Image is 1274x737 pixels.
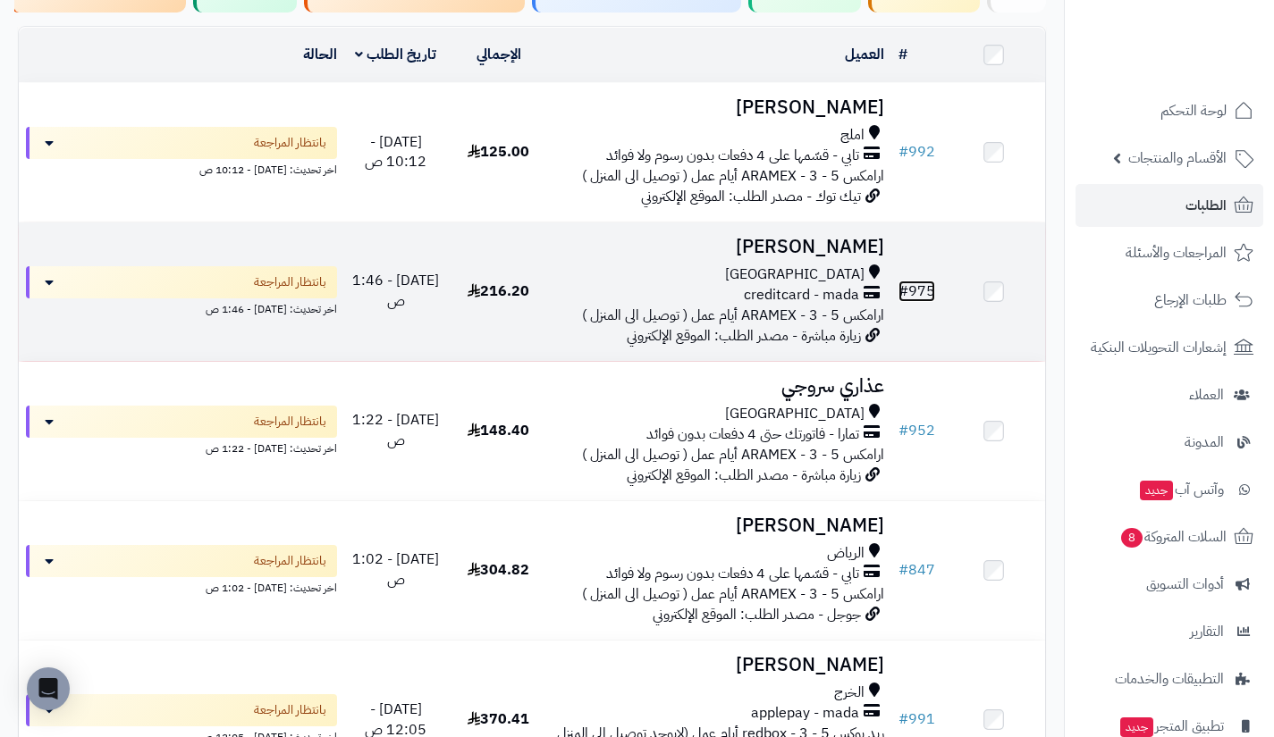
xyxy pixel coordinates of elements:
h3: [PERSON_NAME] [557,97,884,118]
span: تيك توك - مصدر الطلب: الموقع الإلكتروني [641,186,861,207]
span: جوجل - مصدر الطلب: الموقع الإلكتروني [653,604,861,625]
span: تابي - قسّمها على 4 دفعات بدون رسوم ولا فوائد [606,146,859,166]
span: [GEOGRAPHIC_DATA] [725,264,865,285]
span: العملاء [1189,382,1224,407]
a: طلبات الإرجاع [1076,279,1263,322]
span: المدونة [1185,430,1224,455]
span: [DATE] - 1:22 ص [352,409,439,451]
span: 216.20 [468,281,529,302]
a: #991 [899,708,935,730]
span: بانتظار المراجعة [254,552,326,570]
a: #975 [899,281,935,302]
span: المراجعات والأسئلة [1126,240,1227,265]
span: [DATE] - 1:02 ص [352,549,439,590]
span: الطلبات [1185,193,1227,218]
span: [GEOGRAPHIC_DATA] [725,404,865,424]
h3: عذاري سروجي [557,376,884,397]
span: creditcard - mada [744,285,859,306]
span: # [899,141,908,163]
h3: [PERSON_NAME] [557,237,884,257]
img: logo-2.png [1152,13,1257,51]
div: اخر تحديث: [DATE] - 1:46 ص [26,298,337,317]
a: الإجمالي [477,44,521,65]
div: Open Intercom Messenger [27,667,70,710]
span: وآتس آب [1138,477,1224,502]
a: المراجعات والأسئلة [1076,231,1263,274]
a: الحالة [303,44,337,65]
a: التطبيقات والخدمات [1076,657,1263,700]
a: إشعارات التحويلات البنكية [1076,326,1263,369]
a: تاريخ الطلب [355,44,436,65]
span: بانتظار المراجعة [254,134,326,152]
a: السلات المتروكة8 [1076,515,1263,558]
span: لوحة التحكم [1160,98,1227,123]
span: [DATE] - 1:46 ص [352,270,439,312]
span: الخرج [834,683,865,703]
span: # [899,420,908,441]
span: تمارا - فاتورتك حتى 4 دفعات بدون فوائد [646,424,859,445]
span: أدوات التسويق [1146,572,1224,597]
span: جديد [1120,717,1153,737]
span: ارامكس ARAMEX - 3 - 5 أيام عمل ( توصيل الى المنزل ) [582,444,884,465]
span: إشعارات التحويلات البنكية [1091,335,1227,360]
span: تابي - قسّمها على 4 دفعات بدون رسوم ولا فوائد [606,564,859,584]
span: جديد [1140,481,1173,500]
span: الأقسام والمنتجات [1128,146,1227,171]
div: اخر تحديث: [DATE] - 1:02 ص [26,577,337,596]
span: السلات المتروكة [1119,524,1227,549]
h3: [PERSON_NAME] [557,655,884,675]
a: #952 [899,420,935,441]
span: 148.40 [468,420,529,441]
span: applepay - mada [751,703,859,724]
span: بانتظار المراجعة [254,413,326,431]
span: 8 [1121,528,1143,548]
span: زيارة مباشرة - مصدر الطلب: الموقع الإلكتروني [627,325,861,347]
span: 125.00 [468,141,529,163]
span: ارامكس ARAMEX - 3 - 5 أيام عمل ( توصيل الى المنزل ) [582,305,884,326]
span: ارامكس ARAMEX - 3 - 5 أيام عمل ( توصيل الى المنزل ) [582,583,884,605]
span: التقارير [1190,619,1224,644]
span: # [899,281,908,302]
span: 370.41 [468,708,529,730]
a: العملاء [1076,373,1263,416]
span: بانتظار المراجعة [254,273,326,291]
span: [DATE] - 10:12 ص [365,131,426,173]
a: العميل [845,44,884,65]
span: املج [840,125,865,146]
a: #847 [899,559,935,581]
a: المدونة [1076,421,1263,464]
a: التقارير [1076,610,1263,653]
a: #992 [899,141,935,163]
span: 304.82 [468,559,529,581]
div: اخر تحديث: [DATE] - 1:22 ص [26,438,337,456]
span: زيارة مباشرة - مصدر الطلب: الموقع الإلكتروني [627,465,861,486]
h3: [PERSON_NAME] [557,515,884,536]
span: بانتظار المراجعة [254,701,326,719]
span: # [899,559,908,581]
a: لوحة التحكم [1076,89,1263,132]
a: وآتس آبجديد [1076,468,1263,511]
span: ارامكس ARAMEX - 3 - 5 أيام عمل ( توصيل الى المنزل ) [582,165,884,187]
span: التطبيقات والخدمات [1115,666,1224,691]
a: أدوات التسويق [1076,563,1263,606]
a: الطلبات [1076,184,1263,227]
span: # [899,708,908,730]
span: طلبات الإرجاع [1154,288,1227,313]
a: # [899,44,907,65]
span: الرياض [827,543,865,564]
div: اخر تحديث: [DATE] - 10:12 ص [26,159,337,178]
